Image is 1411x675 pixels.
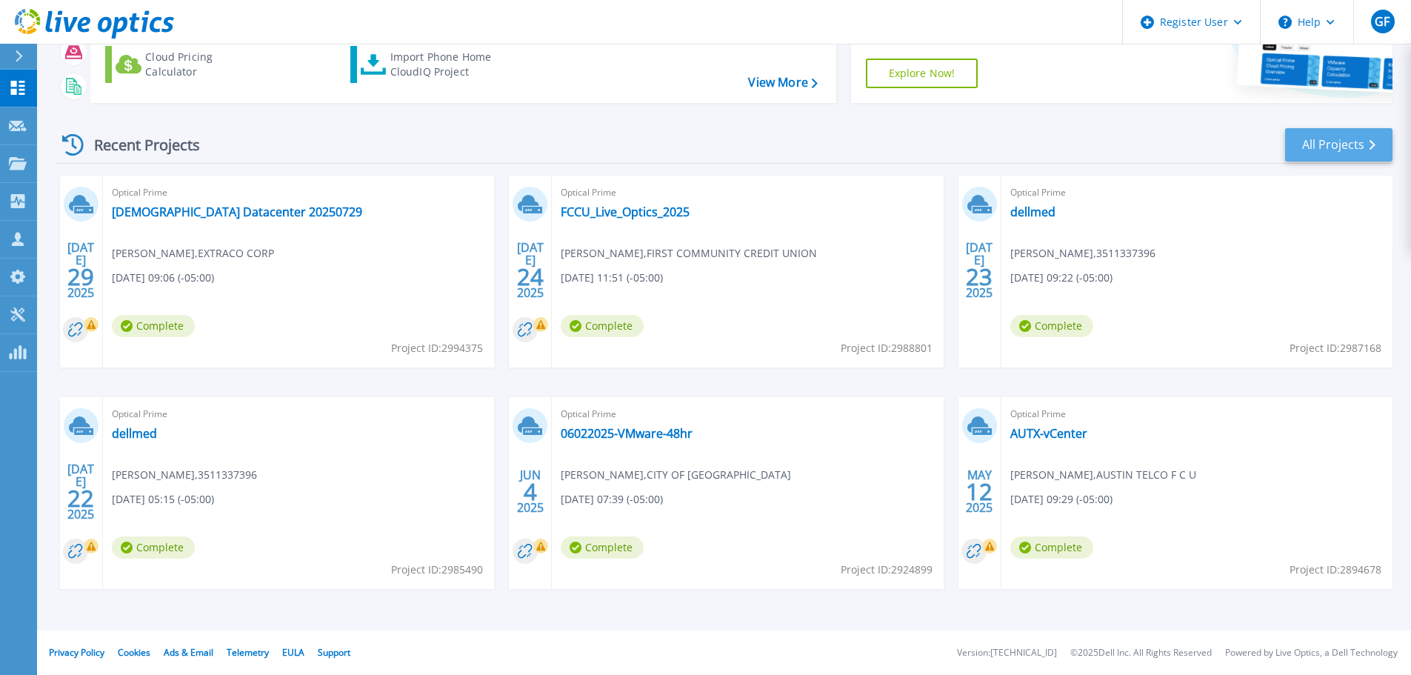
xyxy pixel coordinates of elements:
span: 4 [524,485,537,498]
span: [PERSON_NAME] , CITY OF [GEOGRAPHIC_DATA] [561,467,791,483]
li: Version: [TECHNICAL_ID] [957,648,1057,658]
a: FCCU_Live_Optics_2025 [561,205,690,219]
div: MAY 2025 [965,465,993,519]
div: Cloud Pricing Calculator [145,50,264,79]
span: 22 [67,492,94,505]
span: Complete [112,536,195,559]
span: Optical Prime [1010,406,1384,422]
span: Complete [112,315,195,337]
a: Privacy Policy [49,646,104,659]
span: [DATE] 11:51 (-05:00) [561,270,663,286]
div: [DATE] 2025 [67,243,95,297]
a: dellmed [112,426,157,441]
a: Telemetry [227,646,269,659]
a: dellmed [1010,205,1055,219]
li: © 2025 Dell Inc. All Rights Reserved [1070,648,1212,658]
span: Optical Prime [561,184,934,201]
a: [DEMOGRAPHIC_DATA] Datacenter 20250729 [112,205,362,219]
span: Project ID: 2894678 [1290,562,1381,578]
span: Optical Prime [112,406,485,422]
a: Cookies [118,646,150,659]
div: [DATE] 2025 [965,243,993,297]
a: AUTX-vCenter [1010,426,1087,441]
span: 23 [966,270,993,283]
span: Complete [561,315,644,337]
span: Complete [561,536,644,559]
a: Explore Now! [866,59,978,88]
a: Support [318,646,350,659]
span: Complete [1010,315,1093,337]
span: Project ID: 2994375 [391,340,483,356]
div: Import Phone Home CloudIQ Project [390,50,506,79]
div: [DATE] 2025 [516,243,544,297]
a: 06022025-VMware-48hr [561,426,693,441]
div: [DATE] 2025 [67,465,95,519]
span: [PERSON_NAME] , EXTRACO CORP [112,245,274,262]
a: Ads & Email [164,646,213,659]
span: Project ID: 2924899 [841,562,933,578]
span: Optical Prime [112,184,485,201]
div: JUN 2025 [516,465,544,519]
a: Cloud Pricing Calculator [105,46,270,83]
span: Project ID: 2988801 [841,340,933,356]
span: Optical Prime [1010,184,1384,201]
span: [DATE] 05:15 (-05:00) [112,491,214,508]
span: [DATE] 09:06 (-05:00) [112,270,214,286]
span: Project ID: 2985490 [391,562,483,578]
span: [PERSON_NAME] , 3511337396 [112,467,257,483]
span: [DATE] 07:39 (-05:00) [561,491,663,508]
a: All Projects [1285,128,1392,162]
a: EULA [282,646,304,659]
a: View More [748,76,817,90]
span: 29 [67,270,94,283]
span: 24 [517,270,544,283]
span: 12 [966,485,993,498]
span: [PERSON_NAME] , AUSTIN TELCO F C U [1010,467,1196,483]
span: Complete [1010,536,1093,559]
span: [PERSON_NAME] , 3511337396 [1010,245,1155,262]
div: Recent Projects [57,127,220,163]
span: GF [1375,16,1390,27]
span: Project ID: 2987168 [1290,340,1381,356]
span: [DATE] 09:29 (-05:00) [1010,491,1113,508]
span: [DATE] 09:22 (-05:00) [1010,270,1113,286]
span: [PERSON_NAME] , FIRST COMMUNITY CREDIT UNION [561,245,817,262]
li: Powered by Live Optics, a Dell Technology [1225,648,1398,658]
span: Optical Prime [561,406,934,422]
